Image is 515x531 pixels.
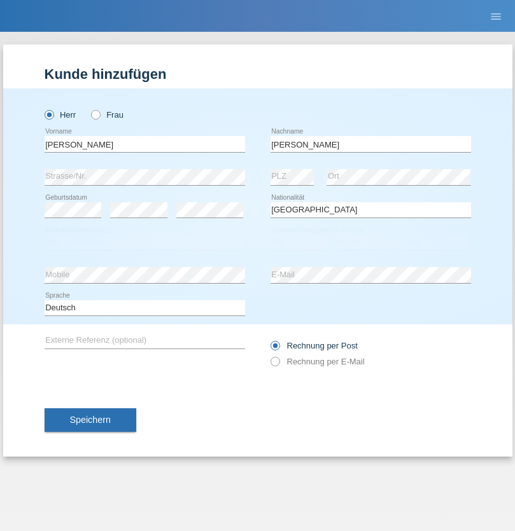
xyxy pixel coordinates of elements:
input: Rechnung per E-Mail [271,357,279,373]
h1: Kunde hinzufügen [45,66,471,82]
span: Speichern [70,415,111,425]
label: Rechnung per E-Mail [271,357,365,366]
a: menu [483,12,509,20]
label: Frau [91,110,123,120]
label: Rechnung per Post [271,341,358,350]
i: menu [490,10,502,23]
input: Herr [45,110,53,118]
label: Herr [45,110,76,120]
input: Rechnung per Post [271,341,279,357]
button: Speichern [45,408,136,432]
input: Frau [91,110,99,118]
